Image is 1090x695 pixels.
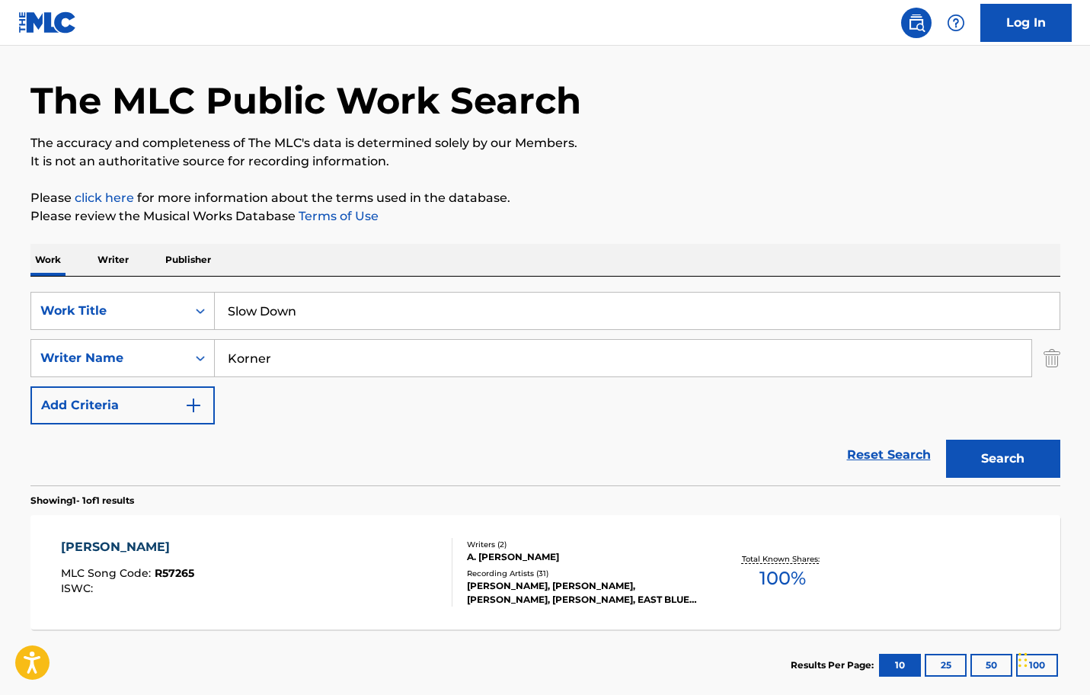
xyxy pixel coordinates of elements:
h1: The MLC Public Work Search [30,78,581,123]
a: Terms of Use [296,209,379,223]
img: MLC Logo [18,11,77,34]
a: [PERSON_NAME]MLC Song Code:R57265ISWC:Writers (2)A. [PERSON_NAME]Recording Artists (31)[PERSON_NA... [30,515,1060,629]
span: MLC Song Code : [61,566,155,580]
img: search [907,14,925,32]
span: R57265 [155,566,194,580]
form: Search Form [30,292,1060,485]
div: Work Title [40,302,177,320]
p: Publisher [161,244,216,276]
button: 10 [879,654,921,677]
p: Writer [93,244,133,276]
span: ISWC : [61,581,97,595]
p: Work [30,244,66,276]
iframe: Chat Widget [1014,622,1090,695]
p: Please for more information about the terms used in the database. [30,189,1060,207]
a: Public Search [901,8,932,38]
div: Recording Artists ( 31 ) [467,568,697,579]
p: Results Per Page: [791,658,877,672]
span: 100 % [759,565,806,592]
p: Total Known Shares: [742,553,823,565]
img: help [947,14,965,32]
a: Reset Search [839,438,938,472]
a: click here [75,191,134,205]
button: 25 [925,654,967,677]
p: It is not an authoritative source for recording information. [30,152,1060,171]
p: Showing 1 - 1 of 1 results [30,494,134,508]
p: The accuracy and completeness of The MLC's data is determined solely by our Members. [30,134,1060,152]
div: [PERSON_NAME] [61,538,194,556]
div: Writer Name [40,349,177,367]
a: Log In [980,4,1072,42]
div: Drag [1018,637,1028,683]
img: 9d2ae6d4665cec9f34b9.svg [184,396,203,415]
p: Please review the Musical Works Database [30,207,1060,226]
button: Add Criteria [30,386,215,424]
div: [PERSON_NAME], [PERSON_NAME], [PERSON_NAME], [PERSON_NAME], EAST BLUES EXPERIENCE [467,579,697,607]
img: Delete Criterion [1044,339,1060,377]
div: Help [941,8,971,38]
button: Search [946,440,1060,478]
div: A. [PERSON_NAME] [467,550,697,564]
div: Writers ( 2 ) [467,539,697,550]
button: 50 [970,654,1012,677]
